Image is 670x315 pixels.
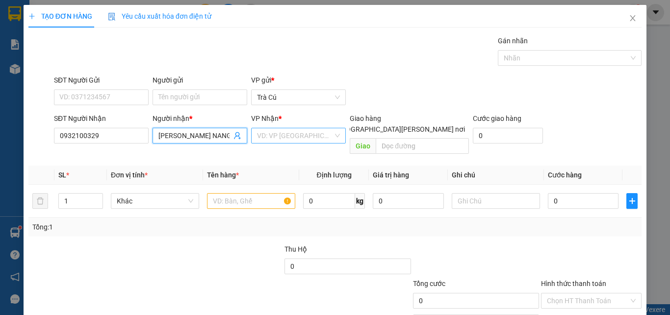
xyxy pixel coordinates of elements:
[64,8,163,30] div: [GEOGRAPHIC_DATA]
[373,171,409,179] span: Giá trị hàng
[452,193,540,209] input: Ghi Chú
[28,12,92,20] span: TẠO ĐƠN HÀNG
[376,138,469,154] input: Dọc đường
[350,138,376,154] span: Giao
[54,113,149,124] div: SĐT Người Nhận
[111,171,148,179] span: Đơn vị tính
[355,193,365,209] span: kg
[448,166,544,185] th: Ghi chú
[629,14,637,22] span: close
[331,124,469,135] span: [GEOGRAPHIC_DATA][PERSON_NAME] nơi
[108,13,116,21] img: icon
[32,193,48,209] button: delete
[548,171,582,179] span: Cước hàng
[207,193,295,209] input: VD: Bàn, Ghế
[64,42,163,56] div: 0395618684
[62,64,76,75] span: CC :
[153,113,247,124] div: Người nhận
[619,5,646,32] button: Close
[117,194,193,208] span: Khác
[54,75,149,86] div: SĐT Người Gửi
[373,193,443,209] input: 0
[473,115,521,122] label: Cước giao hàng
[64,8,87,19] span: Nhận:
[251,115,279,122] span: VP Nhận
[627,197,637,205] span: plus
[58,171,66,179] span: SL
[473,128,543,143] input: Cước giao hàng
[541,280,606,287] label: Hình thức thanh toán
[32,222,259,232] div: Tổng: 1
[251,75,346,86] div: VP gửi
[8,9,24,20] span: Gửi:
[233,132,241,140] span: user-add
[64,30,163,42] div: TRẮNG
[62,62,164,76] div: 40.000
[316,171,351,179] span: Định lượng
[626,193,638,209] button: plus
[207,171,239,179] span: Tên hàng
[28,13,35,20] span: plus
[257,90,340,105] span: Trà Cú
[413,280,445,287] span: Tổng cước
[108,12,211,20] span: Yêu cầu xuất hóa đơn điện tử
[8,8,57,20] div: Trà Cú
[153,75,247,86] div: Người gửi
[498,37,528,45] label: Gán nhãn
[350,115,381,122] span: Giao hàng
[284,245,307,253] span: Thu Hộ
